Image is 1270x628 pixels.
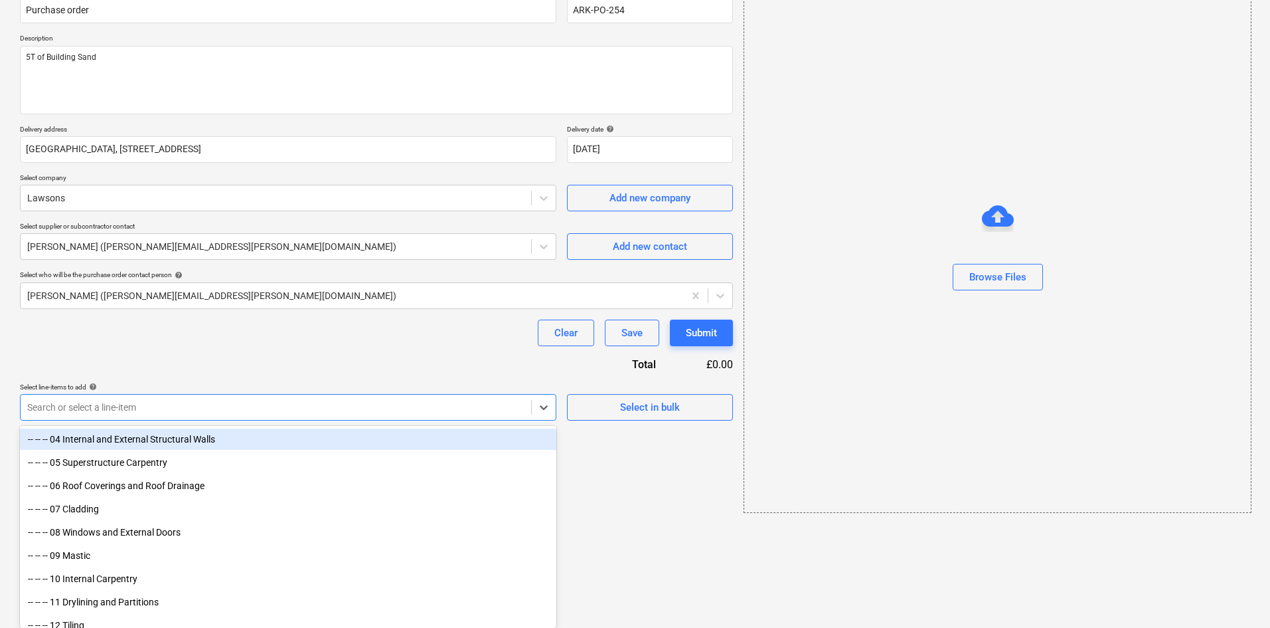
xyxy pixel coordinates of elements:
button: Select in bulk [567,394,733,421]
div: Add new contact [613,238,687,255]
span: help [603,125,614,133]
div: Clear [554,324,578,342]
div: -- -- -- 09 Mastic [20,545,556,566]
p: Delivery address [20,125,556,136]
div: Browse Files [969,268,1026,286]
div: Select in bulk [620,399,680,416]
iframe: Chat Widget [1204,564,1270,628]
div: Select line-items to add [20,383,556,391]
button: Browse Files [953,264,1043,290]
div: Save [621,324,643,342]
input: Delivery address [20,136,556,163]
button: Add new company [567,185,733,211]
div: Delivery date [567,125,733,134]
div: -- -- -- 07 Cladding [20,498,556,520]
div: -- -- -- 10 Internal Carpentry [20,568,556,589]
button: Add new contact [567,233,733,260]
input: Delivery date not specified [567,136,733,163]
div: Add new company [609,189,690,207]
div: -- -- -- 04 Internal and External Structural Walls [20,429,556,450]
textarea: 5T of Building Sand [20,46,733,114]
div: -- -- -- 06 Roof Coverings and Roof Drainage [20,475,556,496]
div: £0.00 [677,357,733,372]
div: -- -- -- 08 Windows and External Doors [20,522,556,543]
p: Select company [20,173,556,185]
button: Save [605,320,659,346]
span: help [172,271,183,279]
button: Clear [538,320,594,346]
div: -- -- -- 05 Superstructure Carpentry [20,452,556,473]
div: Select who will be the purchase order contact person [20,270,733,279]
div: Submit [686,324,717,342]
p: Select supplier or subcontractor contact [20,222,556,233]
div: Total [560,357,677,372]
button: Submit [670,320,733,346]
p: Description [20,34,733,45]
span: help [86,383,97,391]
div: -- -- -- 11 Drylining and Partitions [20,591,556,613]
